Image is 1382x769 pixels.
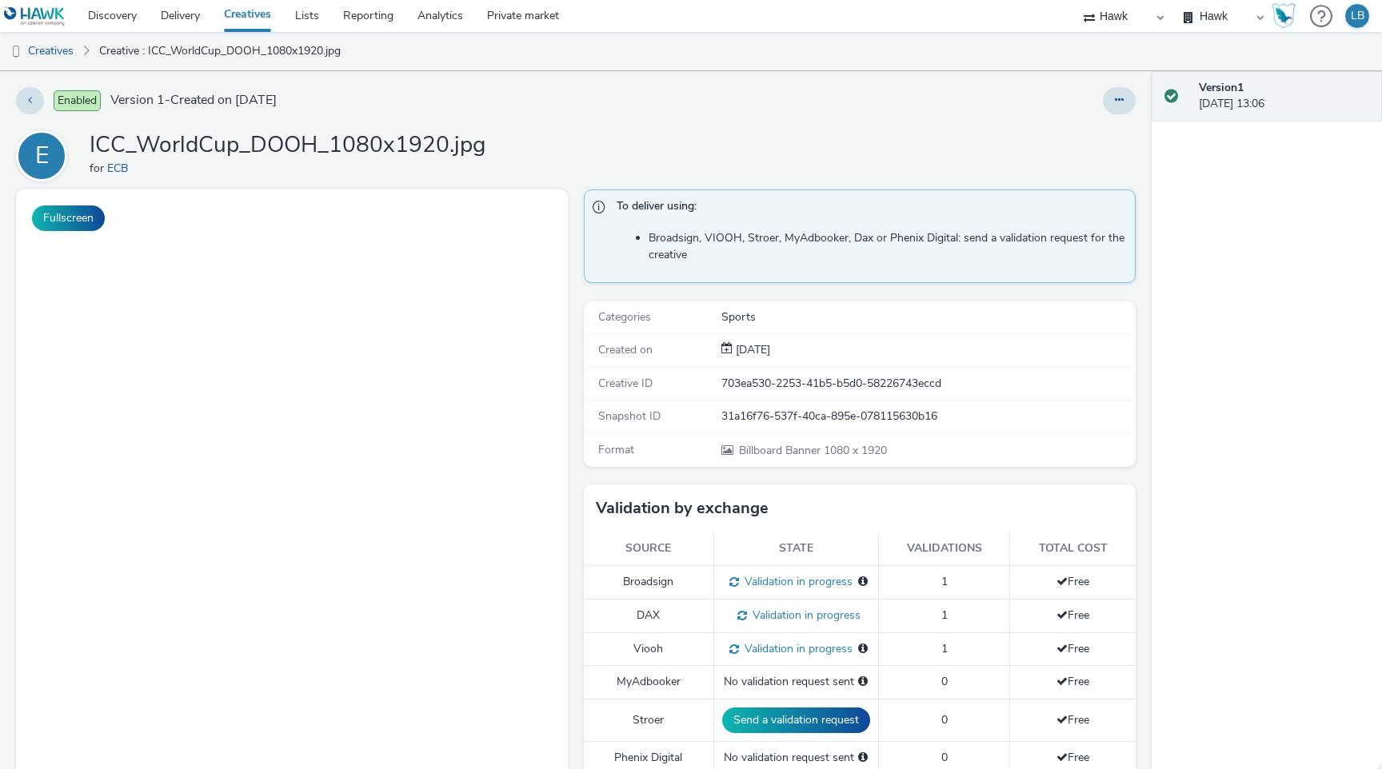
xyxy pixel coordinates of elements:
[739,641,853,656] span: Validation in progress
[598,408,661,424] span: Snapshot ID
[737,443,887,458] span: 1080 x 1920
[878,532,1009,565] th: Validations
[90,130,485,161] h1: ICC_WorldCup_DOOH_1080x1920.jpg
[941,674,948,689] span: 0
[1199,80,1244,95] strong: Version 1
[617,198,1119,219] span: To deliver using:
[941,712,948,727] span: 0
[722,674,870,690] div: No validation request sent
[721,408,1134,424] div: 31a16f76-537f-40ca-895e-078115630b16
[54,90,101,111] span: Enabled
[32,205,105,231] button: Fullscreen
[596,496,769,520] h3: Validation by exchange
[722,750,870,766] div: No validation request sent
[584,565,713,599] td: Broadsign
[90,161,107,176] span: for
[1199,80,1369,113] div: [DATE] 13:06
[16,148,74,163] a: E
[941,574,948,589] span: 1
[584,532,713,565] th: Source
[941,641,948,656] span: 1
[91,32,349,70] a: Creative : ICC_WorldCup_DOOH_1080x1920.jpg
[1056,641,1089,656] span: Free
[649,230,1127,263] li: Broadsign, VIOOH, Stroer, MyAdbooker, Dax or Phenix Digital: send a validation request for the cr...
[4,6,66,26] img: undefined Logo
[1272,3,1296,29] img: Hawk Academy
[721,309,1134,325] div: Sports
[739,574,853,589] span: Validation in progress
[1056,674,1089,689] span: Free
[1056,750,1089,765] span: Free
[733,342,770,358] div: Creation 26 September 2025, 13:06
[733,342,770,357] span: [DATE]
[584,599,713,632] td: DAX
[598,309,651,325] span: Categories
[8,44,24,60] img: dooh
[598,342,653,357] span: Created on
[747,608,861,623] span: Validation in progress
[584,632,713,666] td: Viooh
[1351,4,1364,28] div: LB
[584,699,713,741] td: Stroer
[1056,712,1089,727] span: Free
[110,91,277,110] span: Version 1 - Created on [DATE]
[713,532,878,565] th: State
[1272,3,1302,29] a: Hawk Academy
[722,707,870,733] button: Send a validation request
[107,161,134,176] a: ECB
[739,443,824,458] span: Billboard Banner
[35,133,49,178] div: E
[1056,608,1089,623] span: Free
[598,442,634,457] span: Format
[858,750,868,766] div: Please select a deal below and click on Send to send a validation request to Phenix Digital.
[598,376,653,391] span: Creative ID
[941,750,948,765] span: 0
[858,674,868,690] div: Please select a deal below and click on Send to send a validation request to MyAdbooker.
[584,666,713,699] td: MyAdbooker
[721,376,1134,392] div: 703ea530-2253-41b5-b5d0-58226743eccd
[1056,574,1089,589] span: Free
[1010,532,1136,565] th: Total cost
[941,608,948,623] span: 1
